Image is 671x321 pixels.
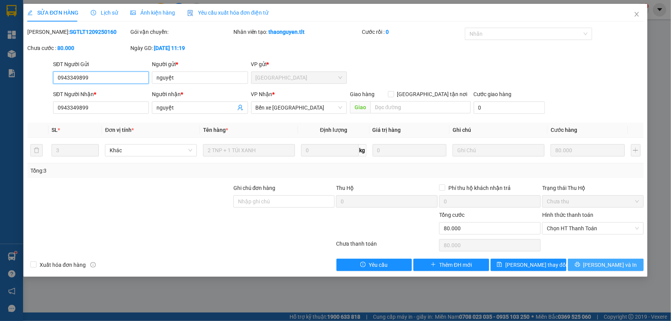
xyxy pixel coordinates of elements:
button: plus [631,144,641,156]
b: thaonguyen.tlt [269,29,305,35]
img: icon [187,10,193,16]
div: Trạng thái Thu Hộ [542,184,644,192]
th: Ghi chú [450,123,548,138]
span: SỬA ĐƠN HÀNG [27,10,78,16]
input: Cước giao hàng [474,101,545,114]
button: plusThêm ĐH mới [413,259,489,271]
div: Người gửi [152,60,248,68]
span: Ảnh kiện hàng [130,10,175,16]
span: user-add [237,105,243,111]
div: VP gửi [251,60,347,68]
span: close [634,11,640,17]
input: 0 [551,144,625,156]
span: save [497,262,502,268]
input: Dọc đường [370,101,471,113]
span: Tên hàng [203,127,228,133]
span: printer [575,262,580,268]
b: 0 [386,29,389,35]
span: Giá trị hàng [373,127,401,133]
span: info-circle [90,262,96,268]
div: Nhân viên tạo: [233,28,361,36]
input: Ghi chú đơn hàng [233,195,335,208]
span: kg [359,144,366,156]
button: exclamation-circleYêu cầu [336,259,412,271]
div: Ngày GD: [130,44,232,52]
span: clock-circle [91,10,96,15]
div: Gói vận chuyển: [130,28,232,36]
div: Chưa cước : [27,44,129,52]
span: [GEOGRAPHIC_DATA] tận nơi [394,90,471,98]
span: Giao [350,101,370,113]
span: edit [27,10,33,15]
div: [PERSON_NAME]: [27,28,129,36]
span: Chọn HT Thanh Toán [547,223,639,234]
span: Xuất hóa đơn hàng [37,261,89,269]
div: Cước rồi : [362,28,463,36]
input: Ghi Chú [453,144,544,156]
span: Chưa thu [547,196,639,207]
input: VD: Bàn, Ghế [203,144,295,156]
b: SGTLT1209250160 [70,29,117,35]
div: SĐT Người Nhận [53,90,149,98]
b: [DATE] 11:19 [154,45,185,51]
span: Thu Hộ [336,185,354,191]
span: Khác [110,145,192,156]
div: Người nhận [152,90,248,98]
span: Tổng cước [439,212,465,218]
button: Close [626,4,648,25]
span: Đơn vị tính [105,127,134,133]
span: Định lượng [320,127,347,133]
span: Cước hàng [551,127,577,133]
label: Ghi chú đơn hàng [233,185,276,191]
span: Lịch sử [91,10,118,16]
span: plus [431,262,436,268]
label: Hình thức thanh toán [542,212,593,218]
button: printer[PERSON_NAME] và In [568,259,644,271]
span: Phí thu hộ khách nhận trả [445,184,514,192]
span: [PERSON_NAME] và In [583,261,637,269]
span: Bến xe Tiền Giang [256,102,342,113]
span: Giao hàng [350,91,375,97]
b: 80.000 [57,45,74,51]
span: picture [130,10,136,15]
input: 0 [373,144,447,156]
span: exclamation-circle [360,262,366,268]
span: [PERSON_NAME] thay đổi [505,261,567,269]
button: delete [30,144,43,156]
div: SĐT Người Gửi [53,60,149,68]
span: VP Nhận [251,91,273,97]
span: Yêu cầu [369,261,388,269]
span: SL [52,127,58,133]
span: Yêu cầu xuất hóa đơn điện tử [187,10,268,16]
button: save[PERSON_NAME] thay đổi [491,259,566,271]
span: Sài Gòn [256,72,342,83]
div: Chưa thanh toán [336,240,439,253]
div: Tổng: 3 [30,166,259,175]
span: Thêm ĐH mới [439,261,472,269]
label: Cước giao hàng [474,91,512,97]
